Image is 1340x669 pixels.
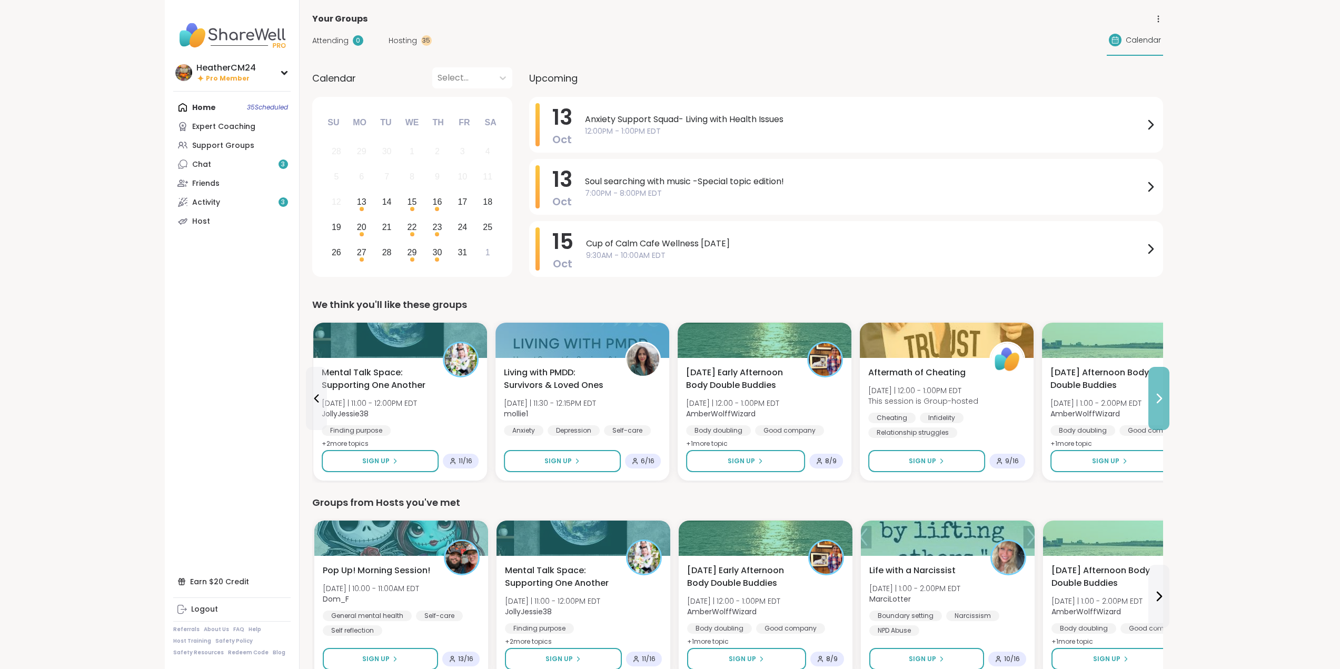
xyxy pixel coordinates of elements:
div: Choose Tuesday, October 21st, 2025 [375,216,398,238]
div: 30 [433,245,442,259]
a: Logout [173,600,291,619]
div: Not available Sunday, October 5th, 2025 [325,166,348,188]
div: 21 [382,220,392,234]
div: 1 [485,245,490,259]
a: Host [173,212,291,231]
div: Body doubling [1050,425,1115,436]
div: 14 [382,195,392,209]
span: Sign Up [545,654,573,664]
div: Not available Thursday, October 9th, 2025 [426,166,449,188]
span: Pop Up! Morning Session! [323,564,430,577]
div: 9 [435,169,440,184]
div: Choose Tuesday, October 28th, 2025 [375,241,398,264]
a: FAQ [233,626,244,633]
div: Good company [756,623,825,634]
div: Choose Saturday, October 18th, 2025 [477,191,499,214]
img: HeatherCM24 [175,64,192,81]
b: JollyJessie38 [505,606,552,617]
div: HeatherCM24 [196,62,256,74]
div: Activity [192,197,220,208]
a: Safety Resources [173,649,224,656]
span: Upcoming [529,71,578,85]
b: mollie1 [504,408,528,419]
span: Calendar [312,71,356,85]
div: Fr [453,111,476,134]
div: 11 [483,169,492,184]
div: Th [426,111,450,134]
div: We think you'll like these groups [312,297,1163,312]
div: Good company [755,425,824,436]
img: JollyJessie38 [628,541,660,574]
div: Not available Friday, October 10th, 2025 [451,166,474,188]
span: Sign Up [728,456,755,466]
span: 11 / 16 [642,655,656,663]
button: Sign Up [1050,450,1170,472]
div: 26 [332,245,341,259]
div: Not available Friday, October 3rd, 2025 [451,141,474,163]
div: Not available Wednesday, October 8th, 2025 [401,166,423,188]
div: 3 [460,144,465,158]
div: Good company [1120,623,1189,634]
div: Self reflection [323,625,382,636]
span: [DATE] | 12:00 - 1:00PM EDT [687,596,780,606]
span: Sign Up [909,456,936,466]
div: 29 [408,245,417,259]
div: Not available Wednesday, October 1st, 2025 [401,141,423,163]
div: Host [192,216,210,227]
div: 18 [483,195,492,209]
span: [DATE] | 11:30 - 12:15PM EDT [504,398,596,408]
span: Oct [552,194,572,209]
div: 28 [332,144,341,158]
span: Your Groups [312,13,368,25]
img: Dom_F [445,541,478,574]
span: [DATE] | 11:00 - 12:00PM EDT [505,596,600,606]
a: Chat3 [173,155,291,174]
span: 13 / 16 [458,655,473,663]
div: 35 [421,35,432,46]
img: MarciLotter [992,541,1025,574]
div: Not available Tuesday, September 30th, 2025 [375,141,398,163]
div: Body doubling [1051,623,1116,634]
div: 29 [357,144,366,158]
a: Expert Coaching [173,117,291,136]
a: Activity3 [173,193,291,212]
div: Expert Coaching [192,122,255,132]
div: 6 [359,169,364,184]
a: About Us [204,626,229,633]
div: Friends [192,178,220,189]
b: AmberWolffWizard [1050,408,1120,419]
div: Choose Monday, October 20th, 2025 [350,216,373,238]
span: [DATE] | 1:00 - 2:00PM EDT [1051,596,1143,606]
div: Tu [374,111,398,134]
div: Not available Tuesday, October 7th, 2025 [375,166,398,188]
span: 11 / 16 [459,457,472,465]
div: Choose Saturday, November 1st, 2025 [477,241,499,264]
div: 17 [458,195,467,209]
div: Choose Monday, October 27th, 2025 [350,241,373,264]
div: 12 [332,195,341,209]
span: Living with PMDD: Survivors & Loved Ones [504,366,613,392]
span: Sign Up [362,456,390,466]
span: Oct [553,256,572,271]
div: 0 [353,35,363,46]
div: Choose Wednesday, October 22nd, 2025 [401,216,423,238]
b: MarciLotter [869,594,911,604]
span: Life with a Narcissist [869,564,956,577]
a: Safety Policy [215,637,253,645]
div: Choose Thursday, October 23rd, 2025 [426,216,449,238]
span: Oct [552,132,572,147]
b: AmberWolffWizard [1051,606,1121,617]
div: Not available Sunday, September 28th, 2025 [325,141,348,163]
span: 13 [552,103,572,132]
div: General mental health [323,611,412,621]
div: Finding purpose [505,623,574,634]
div: Choose Sunday, October 26th, 2025 [325,241,348,264]
span: 3 [281,198,285,207]
div: 13 [357,195,366,209]
a: Blog [273,649,285,656]
div: 7 [384,169,389,184]
div: Good company [1119,425,1188,436]
div: Body doubling [686,425,751,436]
b: JollyJessie38 [322,408,369,419]
div: Earn $20 Credit [173,572,291,591]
